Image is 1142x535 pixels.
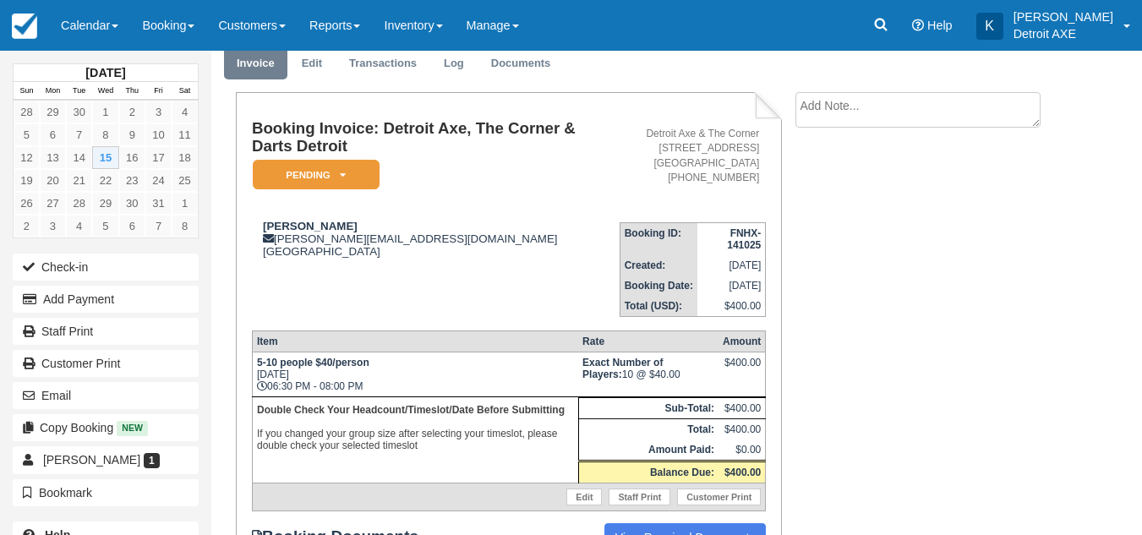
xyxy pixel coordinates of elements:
div: K [976,13,1003,40]
a: 17 [145,146,172,169]
th: Item [252,330,578,352]
td: $0.00 [719,439,766,461]
strong: 5-10 people $40/person [257,357,369,368]
strong: Exact Number of Players [582,357,663,380]
a: Staff Print [13,318,199,345]
div: [PERSON_NAME][EMAIL_ADDRESS][DOMAIN_NAME] [GEOGRAPHIC_DATA] [252,220,620,258]
a: 2 [14,215,40,237]
a: 25 [172,169,198,192]
a: 31 [145,192,172,215]
a: 15 [92,146,118,169]
a: 12 [14,146,40,169]
th: Amount [719,330,766,352]
a: 8 [92,123,118,146]
a: 22 [92,169,118,192]
img: checkfront-main-nav-mini-logo.png [12,14,37,39]
button: Email [13,382,199,409]
a: 30 [119,192,145,215]
td: $400.00 [719,418,766,439]
a: Transactions [336,47,429,80]
a: 28 [66,192,92,215]
th: Thu [119,82,145,101]
a: Log [431,47,477,80]
a: 28 [14,101,40,123]
button: Copy Booking New [13,414,199,441]
a: 26 [14,192,40,215]
a: 24 [145,169,172,192]
button: Check-in [13,254,199,281]
th: Created: [620,255,697,276]
a: 4 [172,101,198,123]
button: Bookmark [13,479,199,506]
td: [DATE] [697,276,766,296]
th: Rate [578,330,719,352]
a: 16 [119,146,145,169]
a: 18 [172,146,198,169]
p: Detroit AXE [1014,25,1113,42]
th: Total: [578,418,719,439]
a: 29 [92,192,118,215]
a: Edit [289,47,335,80]
a: Invoice [224,47,287,80]
td: [DATE] 06:30 PM - 08:00 PM [252,352,578,396]
button: Add Payment [13,286,199,313]
span: [PERSON_NAME] [43,453,140,467]
a: 7 [66,123,92,146]
div: $400.00 [723,357,761,382]
i: Help [912,19,924,31]
th: Wed [92,82,118,101]
a: 7 [145,215,172,237]
th: Sat [172,82,198,101]
span: New [117,421,148,435]
a: 11 [172,123,198,146]
a: 3 [40,215,66,237]
a: 4 [66,215,92,237]
th: Sun [14,82,40,101]
strong: [PERSON_NAME] [263,220,358,232]
th: Booking ID: [620,222,697,255]
a: 23 [119,169,145,192]
a: Staff Print [609,489,670,505]
span: Help [927,19,953,32]
em: Pending [253,160,380,189]
th: Sub-Total: [578,397,719,418]
a: Customer Print [677,489,761,505]
td: [DATE] [697,255,766,276]
th: Total (USD): [620,296,697,317]
a: 3 [145,101,172,123]
a: 14 [66,146,92,169]
th: Booking Date: [620,276,697,296]
p: If you changed your group size after selecting your timeslot, please double check your selected t... [257,401,574,454]
a: 8 [172,215,198,237]
th: Tue [66,82,92,101]
strong: $400.00 [724,467,761,478]
strong: [DATE] [85,66,125,79]
a: 29 [40,101,66,123]
th: Fri [145,82,172,101]
span: 1 [144,453,160,468]
th: Balance Due: [578,461,719,483]
a: 6 [40,123,66,146]
a: Edit [566,489,602,505]
h1: Booking Invoice: Detroit Axe, The Corner & Darts Detroit [252,120,620,155]
strong: FNHX-141025 [727,227,761,251]
a: Pending [252,159,374,190]
a: 6 [119,215,145,237]
a: 2 [119,101,145,123]
a: Customer Print [13,350,199,377]
a: 1 [92,101,118,123]
a: 5 [14,123,40,146]
a: 13 [40,146,66,169]
th: Mon [40,82,66,101]
td: 10 @ $40.00 [578,352,719,396]
b: Double Check Your Headcount/Timeslot/Date Before Submitting [257,404,565,416]
a: 21 [66,169,92,192]
a: 1 [172,192,198,215]
td: $400.00 [697,296,766,317]
address: Detroit Axe & The Corner [STREET_ADDRESS] [GEOGRAPHIC_DATA] [PHONE_NUMBER] [626,127,760,185]
a: 20 [40,169,66,192]
td: $400.00 [719,397,766,418]
a: [PERSON_NAME] 1 [13,446,199,473]
a: Documents [478,47,564,80]
a: 9 [119,123,145,146]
